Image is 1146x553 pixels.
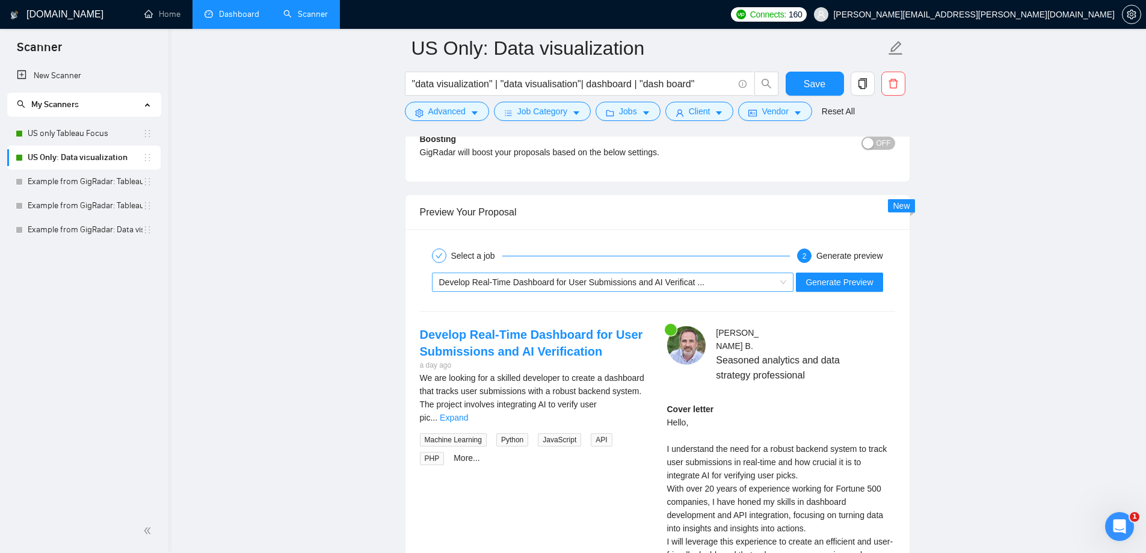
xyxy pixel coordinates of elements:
[17,64,151,88] a: New Scanner
[28,146,143,170] a: US Only: Data visualization
[420,360,648,371] div: a day ago
[572,108,581,117] span: caret-down
[7,122,161,146] li: US only Tableau Focus
[143,225,152,235] span: holder
[415,108,424,117] span: setting
[28,122,143,146] a: US only Tableau Focus
[144,9,180,19] a: homeHome
[665,102,734,121] button: userClientcaret-down
[736,10,746,19] img: upwork-logo.png
[881,72,905,96] button: delete
[1122,5,1141,24] button: setting
[430,413,437,422] span: ...
[1105,512,1134,541] iframe: Intercom live chat
[716,353,859,383] span: Seasoned analytics and data strategy professional
[143,201,152,211] span: holder
[7,170,161,194] li: Example from GigRadar: Tableau + something
[876,137,891,150] span: OFF
[283,9,328,19] a: searchScanner
[436,252,443,259] span: check
[143,129,152,138] span: holder
[31,99,79,110] span: My Scanners
[642,108,650,117] span: caret-down
[496,433,528,446] span: Python
[454,453,480,463] a: More...
[596,102,661,121] button: folderJobscaret-down
[420,371,648,424] div: We are looking for a skilled developer to create a dashboard that tracks user submissions with a ...
[17,100,25,108] span: search
[420,328,643,358] a: Develop Real-Time Dashboard for User Submissions and AI Verification
[804,76,825,91] span: Save
[412,76,733,91] input: Search Freelance Jobs...
[428,105,466,118] span: Advanced
[494,102,591,121] button: barsJob Categorycaret-down
[504,108,513,117] span: bars
[738,102,812,121] button: idcardVendorcaret-down
[7,64,161,88] li: New Scanner
[762,105,788,118] span: Vendor
[1122,10,1141,19] a: setting
[750,8,786,21] span: Connects:
[796,273,883,292] button: Generate Preview
[1130,512,1139,522] span: 1
[793,108,802,117] span: caret-down
[411,33,886,63] input: Scanner name...
[538,433,581,446] span: JavaScript
[786,72,844,96] button: Save
[28,170,143,194] a: Example from GigRadar: Tableau + something
[739,80,747,88] span: info-circle
[619,105,637,118] span: Jobs
[470,108,479,117] span: caret-down
[716,328,759,351] span: [PERSON_NAME] B .
[822,105,855,118] a: Reset All
[754,72,778,96] button: search
[803,252,807,261] span: 2
[7,146,161,170] li: US Only: Data visualization
[17,99,79,110] span: My Scanners
[420,433,487,446] span: Machine Learning
[439,277,704,287] span: Develop Real-Time Dashboard for User Submissions and AI Verificat ...
[715,108,723,117] span: caret-down
[851,78,874,89] span: copy
[851,72,875,96] button: copy
[789,8,802,21] span: 160
[667,404,714,414] strong: Cover letter
[451,249,502,263] div: Select a job
[755,78,778,89] span: search
[143,525,155,537] span: double-left
[888,40,904,56] span: edit
[893,201,910,211] span: New
[420,195,895,229] div: Preview Your Proposal
[28,218,143,242] a: Example from GigRadar: Data visualization
[676,108,684,117] span: user
[28,194,143,218] a: Example from GigRadar: Tableau
[606,108,614,117] span: folder
[591,433,612,446] span: API
[7,218,161,242] li: Example from GigRadar: Data visualization
[205,9,259,19] a: dashboardDashboard
[420,146,777,159] div: GigRadar will boost your proposals based on the below settings.
[816,249,883,263] div: Generate preview
[420,134,457,144] b: Boosting
[420,452,445,465] span: PHP
[7,194,161,218] li: Example from GigRadar: Tableau
[420,373,644,422] span: We are looking for a skilled developer to create a dashboard that tracks user submissions with a ...
[440,413,468,422] a: Expand
[882,78,905,89] span: delete
[806,276,873,289] span: Generate Preview
[748,108,757,117] span: idcard
[405,102,489,121] button: settingAdvancedcaret-down
[143,153,152,162] span: holder
[7,39,72,64] span: Scanner
[817,10,825,19] span: user
[143,177,152,187] span: holder
[517,105,567,118] span: Job Category
[667,326,706,365] img: c1W8hQKB29JvTVwwWvDLFXEpAFp6VaylHjOO-fp-iGr2oJx37Fsw6OHXAm_uRdhATQ
[10,5,19,25] img: logo
[1123,10,1141,19] span: setting
[689,105,710,118] span: Client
